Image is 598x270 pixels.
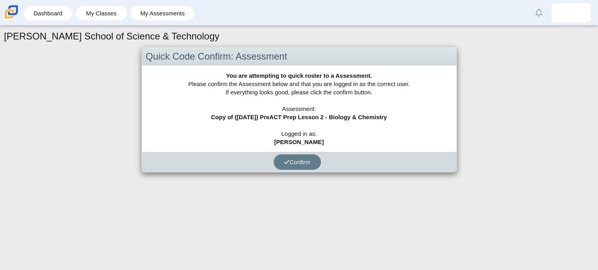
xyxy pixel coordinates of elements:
div: Please confirm the Assessment below and that you are logged in as the correct user. If everything... [142,66,456,152]
a: Carmen School of Science & Technology [3,15,20,21]
img: Carmen School of Science & Technology [3,4,20,20]
a: My Classes [80,6,123,21]
a: Alerts [530,4,548,21]
h1: [PERSON_NAME] School of Science & Technology [4,30,220,43]
b: [PERSON_NAME] [274,139,324,145]
a: My Assessments [134,6,191,21]
a: Dashboard [28,6,68,21]
b: Copy of ([DATE]) PreACT Prep Lesson 2 - Biology & Chemistry [211,114,387,120]
span: Confirm [284,159,311,165]
img: ivan.romerovelazqu.tgV8Q4 [565,6,578,19]
b: You are attempting to quick roster to a Assessment. [226,72,372,79]
button: Confirm [274,154,321,170]
a: ivan.romerovelazqu.tgV8Q4 [551,3,591,22]
div: Quick Code Confirm: Assessment [142,47,456,66]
